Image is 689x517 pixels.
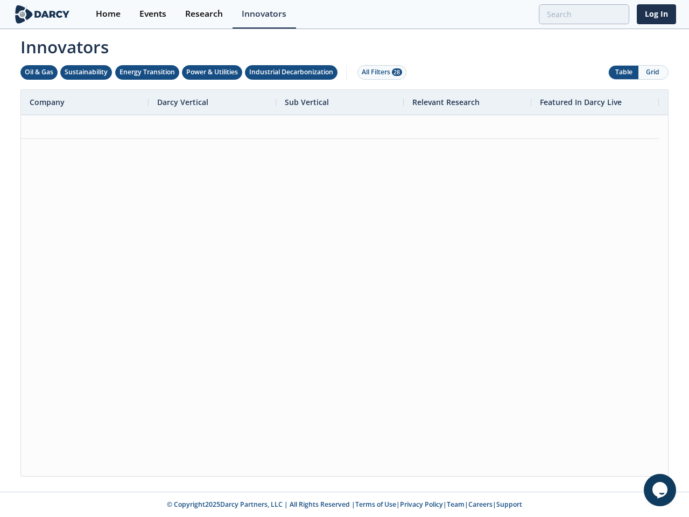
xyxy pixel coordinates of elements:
div: Sustainability [65,67,108,77]
a: Careers [468,500,493,509]
button: Energy Transition [115,65,179,80]
button: Sustainability [60,65,112,80]
div: Innovators [242,10,286,18]
button: Power & Utilities [182,65,242,80]
span: 28 [392,68,402,76]
button: Table [609,66,638,79]
div: Home [96,10,121,18]
input: Advanced Search [539,4,629,24]
button: Oil & Gas [20,65,58,80]
a: Support [496,500,522,509]
div: Research [185,10,223,18]
button: Industrial Decarbonization [245,65,338,80]
a: Privacy Policy [400,500,443,509]
div: Industrial Decarbonization [249,67,333,77]
span: Darcy Vertical [157,97,208,107]
div: Energy Transition [119,67,175,77]
button: Grid [638,66,668,79]
div: Power & Utilities [186,67,238,77]
div: Oil & Gas [25,67,53,77]
span: Featured In Darcy Live [540,97,622,107]
span: Relevant Research [412,97,480,107]
img: logo-wide.svg [13,5,72,24]
a: Terms of Use [355,500,396,509]
span: Sub Vertical [285,97,329,107]
p: © Copyright 2025 Darcy Partners, LLC | All Rights Reserved | | | | | [15,500,674,509]
span: Company [30,97,65,107]
span: Innovators [13,30,676,59]
div: All Filters [362,67,402,77]
button: All Filters 28 [357,65,406,80]
div: Events [139,10,166,18]
iframe: chat widget [644,474,678,506]
a: Log In [637,4,676,24]
a: Team [447,500,465,509]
